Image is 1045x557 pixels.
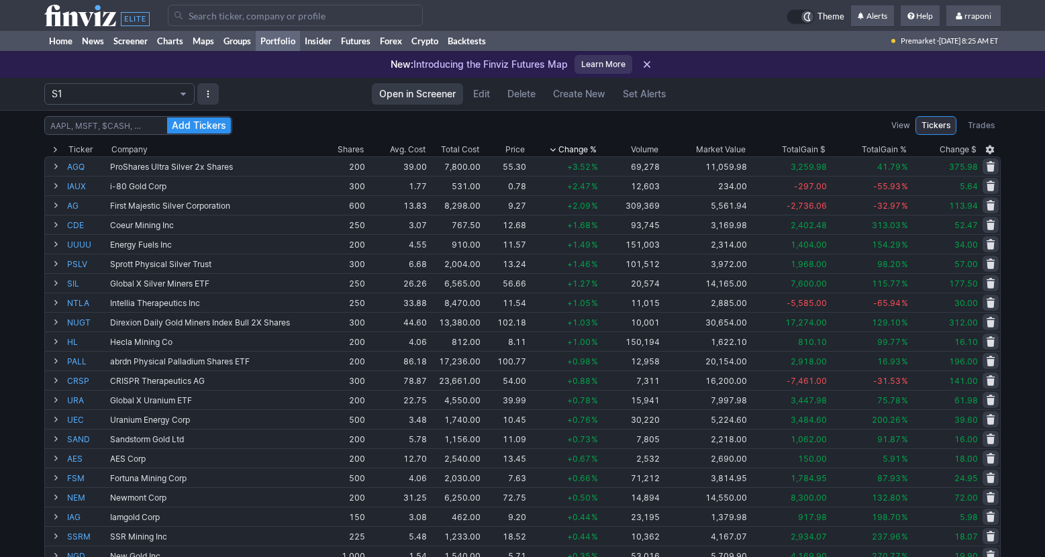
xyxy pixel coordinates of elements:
a: Tickers [915,116,956,135]
input: AAPL, MSFT, $CASH, … [44,116,232,135]
a: Set Alerts [615,83,674,105]
label: View [891,119,910,132]
span: 375.98 [949,162,978,172]
span: Open in Screener [379,87,456,101]
td: 2,540.00 [428,448,482,468]
span: -55.93 [873,181,901,191]
td: 15,941 [599,390,661,409]
td: 3.07 [366,215,428,234]
span: 1,062.00 [791,434,827,444]
td: 1,156.00 [428,429,482,448]
td: 8,470.00 [428,293,482,312]
td: 30,220 [599,409,661,429]
td: 7,997.98 [661,390,749,409]
td: 13,380.00 [428,312,482,332]
span: +1.00 [567,337,591,347]
span: +2.09 [567,201,591,211]
span: 39.60 [954,415,978,425]
a: Screener [109,31,152,51]
td: 93,745 [599,215,661,234]
span: 810.10 [798,337,827,347]
td: 8.11 [482,332,528,351]
span: % [901,240,908,250]
div: CRISPR Therapeutics AG [110,376,317,386]
span: -31.53 [873,376,901,386]
span: % [901,434,908,444]
span: +0.78 [567,395,591,405]
a: Open in Screener [372,83,463,105]
td: 5.78 [366,429,428,448]
div: Gain % [862,143,907,156]
a: UEC [67,410,107,429]
span: % [591,317,598,327]
a: SAND [67,429,107,448]
span: Set Alerts [623,87,666,101]
span: +0.73 [567,434,591,444]
span: Change $ [940,143,977,156]
td: 39.00 [366,156,428,176]
button: Add Tickers [167,117,231,134]
span: % [901,298,908,308]
td: 11.54 [482,293,528,312]
a: Theme [787,9,844,24]
span: 99.77 [877,337,901,347]
span: 129.10 [872,317,901,327]
div: abrdn Physical Palladium Shares ETF [110,356,317,366]
td: 7,311 [599,370,661,390]
span: -7,461.00 [787,376,827,386]
a: IAG [67,507,107,526]
a: Home [44,31,77,51]
td: 200 [318,156,366,176]
div: Energy Fuels Inc [110,240,317,250]
td: 39.99 [482,390,528,409]
a: CDE [67,215,107,234]
td: 14,165.00 [661,273,749,293]
td: 1.77 [366,176,428,195]
td: 10,001 [599,312,661,332]
span: % [901,259,908,269]
td: 26.26 [366,273,428,293]
input: Search [168,5,423,26]
span: 113.94 [949,201,978,211]
td: 12.70 [366,448,428,468]
td: 200 [318,390,366,409]
a: Backtests [443,31,491,51]
td: 7.63 [482,468,528,487]
div: Intellia Therapeutics Inc [110,298,317,308]
div: Expand All [44,143,66,156]
td: 13.83 [366,195,428,215]
td: 7,800.00 [428,156,482,176]
td: 2,314.00 [661,234,749,254]
span: 313.03 [872,220,901,230]
a: AGQ [67,157,107,176]
td: 54.00 [482,370,528,390]
td: 4.06 [366,332,428,351]
span: Total [862,143,881,156]
span: % [901,376,908,386]
td: 4,550.00 [428,390,482,409]
span: New: [391,58,413,70]
span: Tickers [922,119,950,132]
a: IAUX [67,176,107,195]
span: % [591,181,598,191]
span: 61.98 [954,395,978,405]
td: 1,740.00 [428,409,482,429]
span: 52.47 [954,220,978,230]
td: 33.88 [366,293,428,312]
span: -297.00 [794,181,827,191]
span: +0.66 [567,473,591,483]
td: 300 [318,312,366,332]
td: 0.78 [482,176,528,195]
span: % [591,376,598,386]
span: 17,274.00 [785,317,827,327]
span: 34.00 [954,240,978,250]
div: Uranium Energy Corp [110,415,317,425]
td: 151,003 [599,234,661,254]
span: 177.50 [949,278,978,289]
span: 16.10 [954,337,978,347]
td: 101,512 [599,254,661,273]
div: ProShares Ultra Silver 2x Shares [110,162,317,172]
span: +0.67 [567,454,591,464]
span: Market Value [696,143,746,156]
td: 309,369 [599,195,661,215]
